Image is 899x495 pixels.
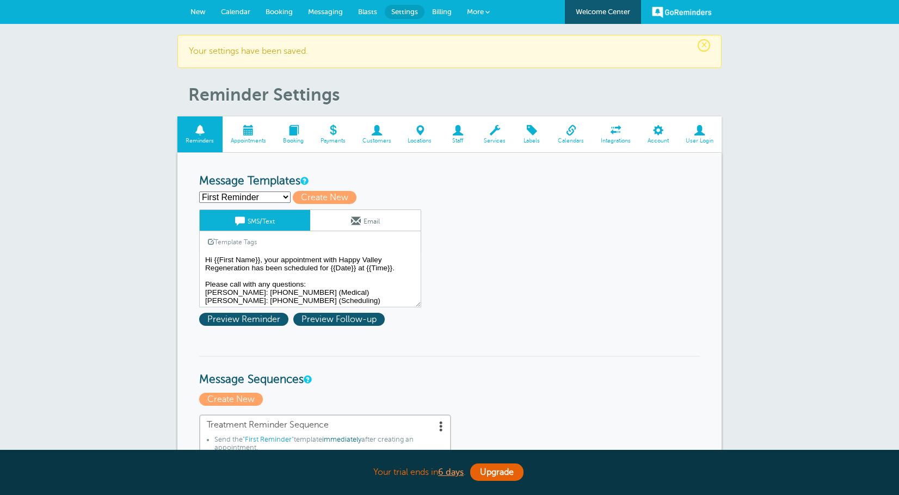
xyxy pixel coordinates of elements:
[399,116,440,153] a: Locations
[207,420,444,430] span: Treatment Reminder Sequence
[514,116,550,153] a: Labels
[322,436,361,443] span: immediately
[432,8,452,16] span: Billing
[199,314,293,324] a: Preview Reminder
[293,314,387,324] a: Preview Follow-up
[312,116,354,153] a: Payments
[593,116,639,153] a: Integrations
[682,138,716,144] span: User Login
[183,138,217,144] span: Reminders
[520,138,544,144] span: Labels
[189,46,710,57] p: Your settings have been saved.
[221,8,250,16] span: Calendar
[359,138,394,144] span: Customers
[177,461,722,484] div: Your trial ends in .
[199,414,451,485] a: Treatment Reminder Sequence Send the"First Reminder"templateimmediatelyafter creating an appointm...
[481,138,509,144] span: Services
[300,177,307,184] a: This is the wording for your reminder and follow-up messages. You can create multiple templates i...
[199,175,700,188] h3: Message Templates
[470,463,524,481] a: Upgrade
[385,5,424,19] a: Settings
[199,356,700,387] h3: Message Sequences
[476,116,514,153] a: Services
[555,138,587,144] span: Calendars
[293,313,385,326] span: Preview Follow-up
[598,138,634,144] span: Integrations
[677,116,722,153] a: User Login
[438,467,464,477] a: 6 days
[310,210,421,231] a: Email
[199,253,421,307] textarea: Hi {{First Name}}, your appointment with Happy Valley Regeneration has been scheduled for {{Date}...
[188,84,722,105] h1: Reminder Settings
[199,313,288,326] span: Preview Reminder
[354,116,399,153] a: Customers
[200,210,310,231] a: SMS/Text
[644,138,672,144] span: Account
[308,8,343,16] span: Messaging
[317,138,348,144] span: Payments
[293,193,361,202] a: Create New
[266,8,293,16] span: Booking
[467,8,484,16] span: More
[275,116,312,153] a: Booking
[280,138,307,144] span: Booking
[550,116,593,153] a: Calendars
[228,138,269,144] span: Appointments
[358,8,377,16] span: Blasts
[200,231,265,252] a: Template Tags
[199,394,266,404] a: Create New
[391,8,418,16] span: Settings
[446,138,470,144] span: Staff
[698,39,710,52] span: ×
[293,191,356,204] span: Create New
[190,8,206,16] span: New
[223,116,275,153] a: Appointments
[639,116,677,153] a: Account
[214,436,444,456] li: Send the template after creating an appointment.
[243,436,294,443] span: "First Reminder"
[199,393,263,406] span: Create New
[440,116,476,153] a: Staff
[405,138,435,144] span: Locations
[304,376,310,383] a: Message Sequences allow you to setup multiple reminder schedules that can use different Message T...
